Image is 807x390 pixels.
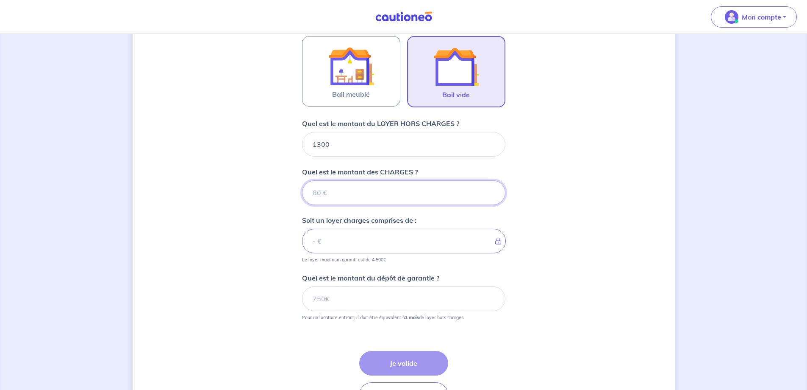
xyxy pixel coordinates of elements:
[442,90,470,100] span: Bail vide
[302,215,416,225] p: Soit un loyer charges comprises de :
[302,180,505,205] input: 80 €
[725,10,738,24] img: illu_account_valid_menu.svg
[302,229,506,253] input: - €
[302,257,386,263] p: Le loyer maximum garanti est de 4 500€
[302,286,505,311] input: 750€
[302,314,464,320] p: Pour un locataire entrant, il doit être équivalent à de loyer hors charges.
[372,11,435,22] img: Cautioneo
[302,273,439,283] p: Quel est le montant du dépôt de garantie ?
[302,167,418,177] p: Quel est le montant des CHARGES ?
[405,314,419,320] strong: 1 mois
[332,89,370,99] span: Bail meublé
[742,12,781,22] p: Mon compte
[328,43,374,89] img: illu_furnished_lease.svg
[711,6,797,28] button: illu_account_valid_menu.svgMon compte
[302,132,505,157] input: 750€
[433,44,479,90] img: illu_empty_lease.svg
[302,118,459,129] p: Quel est le montant du LOYER HORS CHARGES ?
